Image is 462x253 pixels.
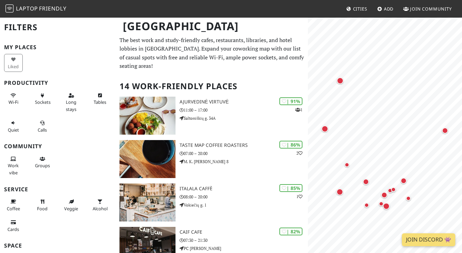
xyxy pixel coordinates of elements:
[37,206,48,212] span: Food
[33,117,52,135] button: Calls
[119,140,175,178] img: Taste Map Coffee Roasters
[33,196,52,214] button: Food
[35,162,50,169] span: Group tables
[362,177,370,186] div: Map marker
[4,90,23,108] button: Wi-Fi
[33,90,52,108] button: Sockets
[91,90,109,108] button: Tables
[4,17,111,38] h2: Filters
[410,6,452,12] span: Join Community
[343,161,351,169] div: Map marker
[180,158,308,165] p: M. K. [PERSON_NAME] 8
[7,206,20,212] span: Coffee
[382,201,391,211] div: Map marker
[180,107,308,113] p: 11:00 – 17:00
[16,5,38,12] span: Laptop
[4,80,111,86] h3: Productivity
[353,6,367,12] span: Cities
[119,183,175,221] img: Italala Caffè
[115,97,308,135] a: Ajurvedinė virtuvė | 91% 1 Ajurvedinė virtuvė 11:00 – 17:00 Saltoniškių g. 34A
[295,106,302,113] p: 1
[91,196,109,214] button: Alcohol
[180,186,308,192] h3: Italala Caffè
[180,245,308,252] p: PC [PERSON_NAME]
[180,115,308,121] p: Saltoniškių g. 34A
[62,196,80,214] button: Veggie
[38,127,47,133] span: Video/audio calls
[279,97,302,105] div: | 91%
[344,3,370,15] a: Cities
[380,191,389,199] div: Map marker
[389,186,398,194] div: Map marker
[119,36,304,71] p: The best work and study-friendly cafes, restaurants, libraries, and hotel lobbies in [GEOGRAPHIC_...
[296,193,302,200] p: 1
[180,229,308,235] h3: Caif Cafe
[402,233,455,246] a: Join Discord 👾
[62,90,80,115] button: Long stays
[64,206,78,212] span: Veggie
[180,99,308,105] h3: Ajurvedinė virtuvė
[404,194,412,202] div: Map marker
[4,242,111,249] h3: Space
[180,237,308,244] p: 07:30 – 21:30
[180,142,308,148] h3: Taste Map Coffee Roasters
[374,3,396,15] a: Add
[5,3,67,15] a: LaptopFriendly LaptopFriendly
[5,4,14,13] img: LaptopFriendly
[180,202,308,208] p: Vokiečių g. 1
[4,117,23,135] button: Quiet
[35,99,51,105] span: Power sockets
[4,196,23,214] button: Coffee
[115,183,308,221] a: Italala Caffè | 85% 1 Italala Caffè 08:00 – 20:00 Vokiečių g. 1
[7,226,19,232] span: Credit cards
[279,228,302,235] div: | 82%
[399,176,408,185] div: Map marker
[119,76,304,97] h2: 14 Work-Friendly Places
[335,187,345,197] div: Map marker
[377,200,385,208] div: Map marker
[296,150,302,156] p: 2
[180,194,308,200] p: 08:00 – 20:00
[4,153,23,178] button: Work vibe
[363,201,371,209] div: Map marker
[384,6,394,12] span: Add
[279,141,302,149] div: | 86%
[279,184,302,192] div: | 85%
[115,140,308,178] a: Taste Map Coffee Roasters | 86% 2 Taste Map Coffee Roasters 07:00 – 20:00 M. K. [PERSON_NAME] 8
[386,187,394,195] div: Map marker
[66,99,76,112] span: Long stays
[94,99,106,105] span: Work-friendly tables
[335,76,345,85] div: Map marker
[39,5,66,12] span: Friendly
[33,153,52,171] button: Groups
[4,143,111,150] h3: Community
[8,162,19,175] span: People working
[117,17,307,36] h1: [GEOGRAPHIC_DATA]
[119,97,175,135] img: Ajurvedinė virtuvė
[8,127,19,133] span: Quiet
[180,150,308,157] p: 07:00 – 20:00
[4,186,111,193] h3: Service
[441,126,449,135] div: Map marker
[320,124,330,134] div: Map marker
[8,99,18,105] span: Stable Wi-Fi
[4,44,111,51] h3: My Places
[401,3,455,15] a: Join Community
[4,217,23,235] button: Cards
[93,206,108,212] span: Alcohol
